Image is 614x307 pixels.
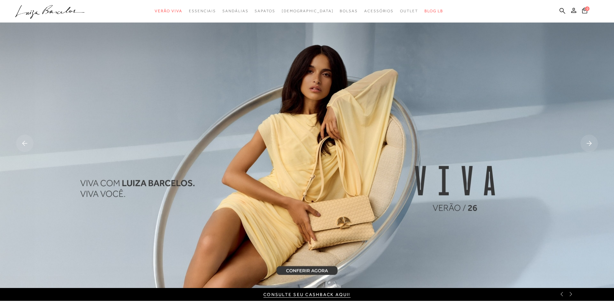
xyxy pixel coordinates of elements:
[255,5,275,17] a: noSubCategoriesText
[364,5,394,17] a: noSubCategoriesText
[340,5,358,17] a: noSubCategoriesText
[222,9,248,13] span: Sandálias
[155,5,182,17] a: noSubCategoriesText
[424,9,443,13] span: BLOG LB
[364,9,394,13] span: Acessórios
[585,6,590,11] span: 0
[222,5,248,17] a: noSubCategoriesText
[282,5,334,17] a: noSubCategoriesText
[282,9,334,13] span: [DEMOGRAPHIC_DATA]
[255,9,275,13] span: Sapatos
[189,5,216,17] a: noSubCategoriesText
[580,7,589,16] button: 0
[189,9,216,13] span: Essenciais
[400,5,418,17] a: noSubCategoriesText
[340,9,358,13] span: Bolsas
[424,5,443,17] a: BLOG LB
[155,9,182,13] span: Verão Viva
[263,292,350,297] a: Consulte seu cashback aqui!
[400,9,418,13] span: Outlet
